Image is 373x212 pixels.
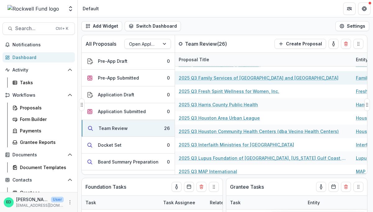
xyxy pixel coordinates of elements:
button: Drag [209,182,219,192]
button: toggle-assigned-to-me [316,182,326,192]
a: 2025 Q3 Family Services of [GEOGRAPHIC_DATA] and [GEOGRAPHIC_DATA] [179,75,338,81]
div: Tasks [20,79,70,86]
div: Task Assignee [159,196,206,209]
span: Activity [12,67,65,73]
button: Board Summary Preparation0 [82,154,175,170]
a: Form Builder [10,114,75,124]
div: 0 [167,159,170,165]
div: Form Builder [20,116,70,122]
button: Get Help [358,2,371,15]
button: More [66,199,74,206]
div: Grantee Reports [20,139,70,145]
p: [PERSON_NAME] [16,196,48,203]
button: Switch Dashboard [125,21,181,31]
button: Pre-App Draft0 [82,53,175,70]
div: Proposal Title [175,53,352,66]
div: Default [83,5,99,12]
div: Board Summary Preparation [98,159,159,165]
div: Proposals [20,104,70,111]
a: 2025 Q3 Harris County Public Health [179,101,258,108]
button: Calendar [329,182,338,192]
button: Open Contacts [2,175,75,185]
a: Grantees [10,187,75,198]
a: Payments [10,126,75,136]
button: toggle-assigned-to-me [172,182,182,192]
div: Task [226,196,304,209]
a: Document Templates [10,162,75,173]
div: Proposal Title [175,56,213,63]
div: Related Proposal [206,196,284,209]
div: Estevan D. Delgado [6,200,11,204]
img: Rockwell Fund logo [7,5,59,12]
button: Add Widget [81,21,122,31]
div: Task [82,199,100,206]
button: Delete card [196,182,206,192]
button: Delete card [341,182,351,192]
a: 2025 Q3 Houston Community Health Centers (dba Vecino Health Centers) [179,128,339,135]
div: Entity [304,199,324,206]
button: Open Activity [2,65,75,75]
a: Tasks [10,77,75,88]
p: Grantee Tasks [230,183,264,191]
button: toggle-assigned-to-me [329,39,338,49]
div: Dashboard [12,54,70,61]
button: Partners [343,2,356,15]
button: Application Draft0 [82,86,175,103]
button: Docket Set0 [82,137,175,154]
button: Drag [353,182,363,192]
button: Create Proposal [274,39,326,49]
div: Grantees [20,189,70,196]
div: Related Proposal [206,199,251,206]
a: 2025 Q3 Fresh Spirit Wellness for Women, Inc. [179,88,279,94]
span: Search... [15,25,52,31]
p: All Proposals [85,40,116,48]
p: Team Review ( 26 ) [185,40,232,48]
a: Dashboard [2,52,75,62]
div: Team Review [99,125,128,131]
button: Pre-App Submitted0 [82,70,175,86]
div: Pre-App Draft [98,58,127,64]
a: 2025 Q3 Interfaith Ministries for [GEOGRAPHIC_DATA] [179,141,294,148]
span: Contacts [12,177,65,183]
button: Calendar [184,182,194,192]
p: [EMAIL_ADDRESS][DOMAIN_NAME] [16,203,64,208]
button: Open Documents [2,150,75,160]
div: Task [226,199,244,206]
div: Payments [20,127,70,134]
button: Drag [79,99,85,111]
div: 0 [167,75,170,81]
a: Grantee Reports [10,137,75,147]
div: 0 [167,142,170,148]
button: Drag [353,39,363,49]
div: 0 [167,91,170,98]
div: 0 [167,108,170,115]
button: Application Submitted0 [82,103,175,120]
div: Document Templates [20,164,70,171]
div: Task [82,196,159,209]
div: Ctrl + K [54,25,70,32]
div: 0 [167,58,170,64]
button: Team Review26 [82,120,175,137]
div: 26 [164,125,170,131]
a: 2025 Q3 Lupus Foundation of [GEOGRAPHIC_DATA], [US_STATE] Gulf Coast Chapter [179,155,348,161]
div: Application Draft [98,91,134,98]
div: Pre-App Submitted [98,75,139,81]
a: 2025 Q3 MAP International [179,168,237,175]
a: Proposals [10,103,75,113]
div: Task Assignee [159,199,199,206]
button: Search... [2,22,75,35]
nav: breadcrumb [80,4,101,13]
div: Docket Set [98,142,122,148]
button: Notifications [2,40,75,50]
button: Drag [364,99,370,111]
button: Delete card [341,39,351,49]
p: User [51,197,64,202]
div: Application Submitted [98,108,146,115]
a: 2025 Q3 Houston Area Urban League [179,115,260,121]
span: Documents [12,152,65,158]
